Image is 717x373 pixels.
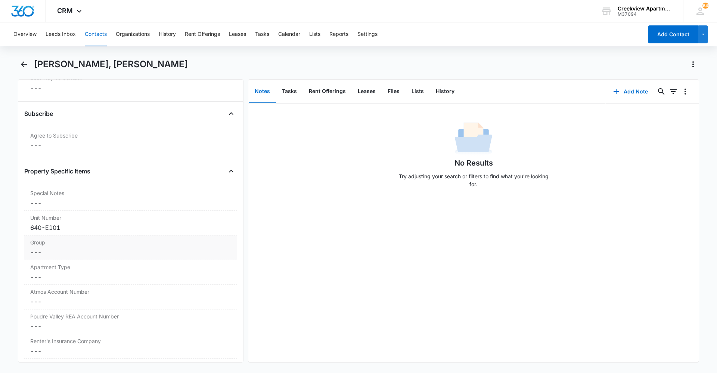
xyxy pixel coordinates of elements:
[30,198,231,207] dd: ---
[24,334,237,359] div: Renter's Insurance Company---
[57,7,73,15] span: CRM
[455,120,492,157] img: No Data
[30,83,231,92] dd: ---
[30,337,231,345] label: Renter's Insurance Company
[278,22,300,46] button: Calendar
[249,80,276,103] button: Notes
[24,129,237,153] div: Agree to Subscribe---
[309,22,320,46] button: Lists
[395,172,552,188] p: Try adjusting your search or filters to find what you’re looking for.
[159,22,176,46] button: History
[329,22,348,46] button: Reports
[30,132,231,139] label: Agree to Subscribe
[24,186,237,211] div: Special Notes---
[24,309,237,334] div: Poudre Valley REA Account Number---
[24,167,90,176] h4: Property Specific Items
[702,3,708,9] div: notifications count
[30,223,231,232] div: 640-E101
[430,80,460,103] button: History
[352,80,382,103] button: Leases
[30,312,231,320] label: Poudre Valley REA Account Number
[30,189,231,197] label: Special Notes
[30,248,231,257] dd: ---
[185,22,220,46] button: Rent Offerings
[24,211,237,235] div: Unit Number640-E101
[702,3,708,9] span: 64
[303,80,352,103] button: Rent Offerings
[34,59,188,70] h1: [PERSON_NAME], [PERSON_NAME]
[687,58,699,70] button: Actions
[24,260,237,285] div: Apartment Type---
[24,285,237,309] div: Atmos Account Number---
[255,22,269,46] button: Tasks
[667,86,679,98] button: Filters
[30,263,231,271] label: Apartment Type
[618,6,672,12] div: account name
[30,297,231,306] dd: ---
[24,109,53,118] h4: Subscribe
[225,165,237,177] button: Close
[24,235,237,260] div: Group---
[655,86,667,98] button: Search...
[30,272,231,281] dd: ---
[18,58,30,70] button: Back
[30,238,231,246] label: Group
[30,214,231,222] label: Unit Number
[30,362,231,370] label: Renter's Insurance Policy Number
[382,80,406,103] button: Files
[24,71,237,95] div: Best Way To Contact---
[229,22,246,46] button: Leases
[406,80,430,103] button: Lists
[679,86,691,98] button: Overflow Menu
[606,83,655,101] button: Add Note
[46,22,76,46] button: Leads Inbox
[357,22,378,46] button: Settings
[13,22,37,46] button: Overview
[85,22,107,46] button: Contacts
[116,22,150,46] button: Organizations
[454,157,493,169] h1: No Results
[648,25,698,43] button: Add Contact
[30,346,231,355] dd: ---
[618,12,672,17] div: account id
[30,141,231,150] dd: ---
[30,322,231,331] dd: ---
[225,108,237,120] button: Close
[276,80,303,103] button: Tasks
[30,288,231,296] label: Atmos Account Number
